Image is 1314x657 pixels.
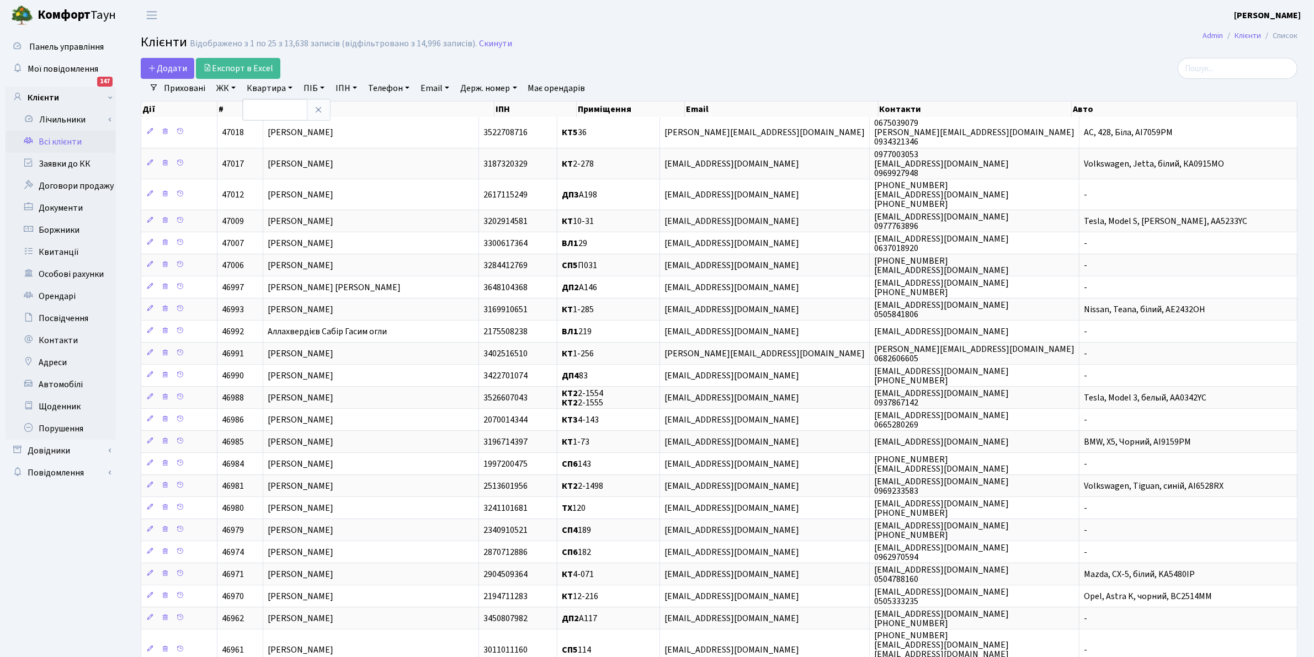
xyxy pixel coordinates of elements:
[562,370,579,382] b: ДП4
[664,325,799,338] span: [EMAIL_ADDRESS][DOMAIN_NAME]
[562,644,591,656] span: 114
[874,343,1074,365] span: [PERSON_NAME][EMAIL_ADDRESS][DOMAIN_NAME] 0682606605
[562,215,594,227] span: 10-31
[874,277,1009,298] span: [EMAIL_ADDRESS][DOMAIN_NAME] [PHONE_NUMBER]
[664,568,799,580] span: [EMAIL_ADDRESS][DOMAIN_NAME]
[141,58,194,79] a: Додати
[1084,259,1087,271] span: -
[6,241,116,263] a: Квитанції
[562,189,579,201] b: ДП3
[6,396,116,418] a: Щоденник
[562,348,594,360] span: 1-256
[1072,102,1297,117] th: Авто
[11,4,33,26] img: logo.png
[268,126,333,138] span: [PERSON_NAME]
[148,62,187,74] span: Додати
[483,590,528,602] span: 2194711283
[222,325,244,338] span: 46992
[29,41,104,53] span: Панель управління
[664,281,799,293] span: [EMAIL_ADDRESS][DOMAIN_NAME]
[222,259,244,271] span: 47006
[1178,58,1297,79] input: Пошук...
[242,79,297,98] a: Квартира
[268,348,333,360] span: [PERSON_NAME]
[299,79,329,98] a: ПІБ
[1084,502,1087,514] span: -
[874,255,1009,276] span: [PHONE_NUMBER] [EMAIL_ADDRESS][DOMAIN_NAME]
[38,6,91,24] b: Комфорт
[6,418,116,440] a: Порушення
[562,568,573,580] b: КТ
[222,590,244,602] span: 46970
[562,480,578,492] b: КТ2
[483,568,528,580] span: 2904509364
[159,79,210,98] a: Приховані
[6,351,116,373] a: Адреси
[1084,546,1087,558] span: -
[1084,436,1191,448] span: BMW, X5, Чорний, AI9159PM
[874,542,1009,563] span: [EMAIL_ADDRESS][DOMAIN_NAME] 0962970594
[562,158,594,170] span: 2-278
[6,263,116,285] a: Особові рахунки
[562,524,591,536] span: 189
[494,102,577,117] th: ІПН
[874,476,1009,497] span: [EMAIL_ADDRESS][DOMAIN_NAME] 0969233583
[577,102,685,117] th: Приміщення
[1261,30,1297,42] li: Список
[562,348,573,360] b: КТ
[562,325,592,338] span: 219
[6,219,116,241] a: Боржники
[222,215,244,227] span: 47009
[268,392,333,404] span: [PERSON_NAME]
[483,524,528,536] span: 2340910521
[562,590,598,602] span: 12-216
[874,325,1009,338] span: [EMAIL_ADDRESS][DOMAIN_NAME]
[874,498,1009,519] span: [EMAIL_ADDRESS][DOMAIN_NAME] [PHONE_NUMBER]
[874,608,1009,629] span: [EMAIL_ADDRESS][DOMAIN_NAME] [PHONE_NUMBER]
[268,612,333,624] span: [PERSON_NAME]
[874,365,1009,387] span: [EMAIL_ADDRESS][DOMAIN_NAME] [PHONE_NUMBER]
[664,392,799,404] span: [EMAIL_ADDRESS][DOMAIN_NAME]
[28,63,98,75] span: Мої повідомлення
[222,612,244,624] span: 46962
[6,440,116,462] a: Довідники
[664,480,799,492] span: [EMAIL_ADDRESS][DOMAIN_NAME]
[222,158,244,170] span: 47017
[879,102,1072,117] th: Контакти
[483,325,528,338] span: 2175508238
[874,233,1009,254] span: [EMAIL_ADDRESS][DOMAIN_NAME] 0637018920
[1084,348,1087,360] span: -
[38,6,116,25] span: Таун
[1234,9,1301,22] b: [PERSON_NAME]
[664,259,799,271] span: [EMAIL_ADDRESS][DOMAIN_NAME]
[6,329,116,351] a: Контакти
[874,387,1009,409] span: [EMAIL_ADDRESS][DOMAIN_NAME] 0937867142
[222,480,244,492] span: 46981
[664,546,799,558] span: [EMAIL_ADDRESS][DOMAIN_NAME]
[268,480,333,492] span: [PERSON_NAME]
[483,458,528,470] span: 1997200475
[483,480,528,492] span: 2513601956
[562,325,578,338] b: ВЛ1
[1084,237,1087,249] span: -
[222,126,244,138] span: 47018
[562,126,587,138] span: 36
[6,58,116,80] a: Мої повідомлення147
[874,586,1009,607] span: [EMAIL_ADDRESS][DOMAIN_NAME] 0505333235
[483,126,528,138] span: 3522708716
[664,370,799,382] span: [EMAIL_ADDRESS][DOMAIN_NAME]
[1084,480,1223,492] span: Volkswagen, Tiguan, синій, AI6528RX
[562,126,578,138] b: КТ5
[1084,392,1206,404] span: Tesla, Model 3, белый, АА0342YC
[268,644,333,656] span: [PERSON_NAME]
[268,458,333,470] span: [PERSON_NAME]
[212,79,240,98] a: ЖК
[562,612,579,624] b: ДП2
[6,307,116,329] a: Посвідчення
[562,303,573,316] b: КТ
[483,370,528,382] span: 3422701074
[685,102,879,117] th: Email
[562,259,578,271] b: СП5
[562,259,597,271] span: П031
[664,348,865,360] span: [PERSON_NAME][EMAIL_ADDRESS][DOMAIN_NAME]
